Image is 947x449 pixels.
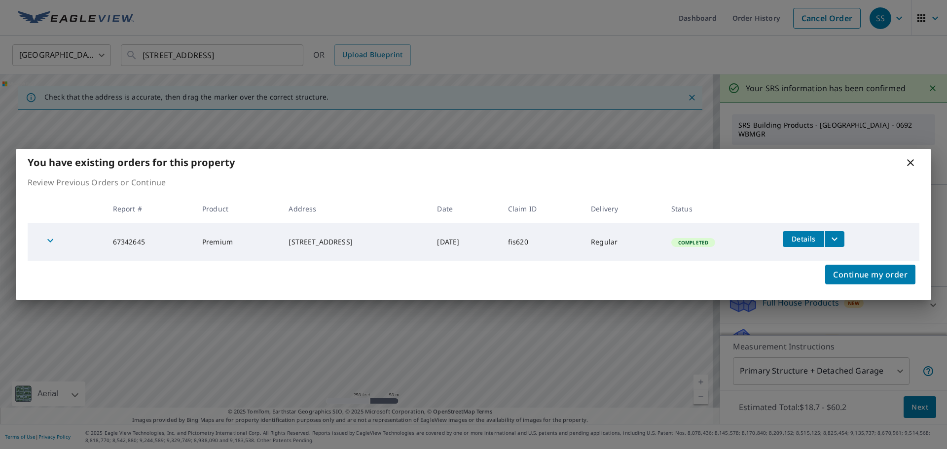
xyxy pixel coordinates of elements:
[105,223,194,261] td: 67342645
[281,194,429,223] th: Address
[583,194,663,223] th: Delivery
[783,231,824,247] button: detailsBtn-67342645
[429,194,500,223] th: Date
[583,223,663,261] td: Regular
[824,231,844,247] button: filesDropdownBtn-67342645
[672,239,714,246] span: Completed
[28,176,919,188] p: Review Previous Orders or Continue
[825,265,915,284] button: Continue my order
[429,223,500,261] td: [DATE]
[105,194,194,223] th: Report #
[663,194,775,223] th: Status
[28,156,235,169] b: You have existing orders for this property
[194,194,281,223] th: Product
[194,223,281,261] td: Premium
[789,234,818,243] span: Details
[833,268,908,281] span: Continue my order
[500,223,583,261] td: fis620
[500,194,583,223] th: Claim ID
[289,237,421,247] div: [STREET_ADDRESS]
